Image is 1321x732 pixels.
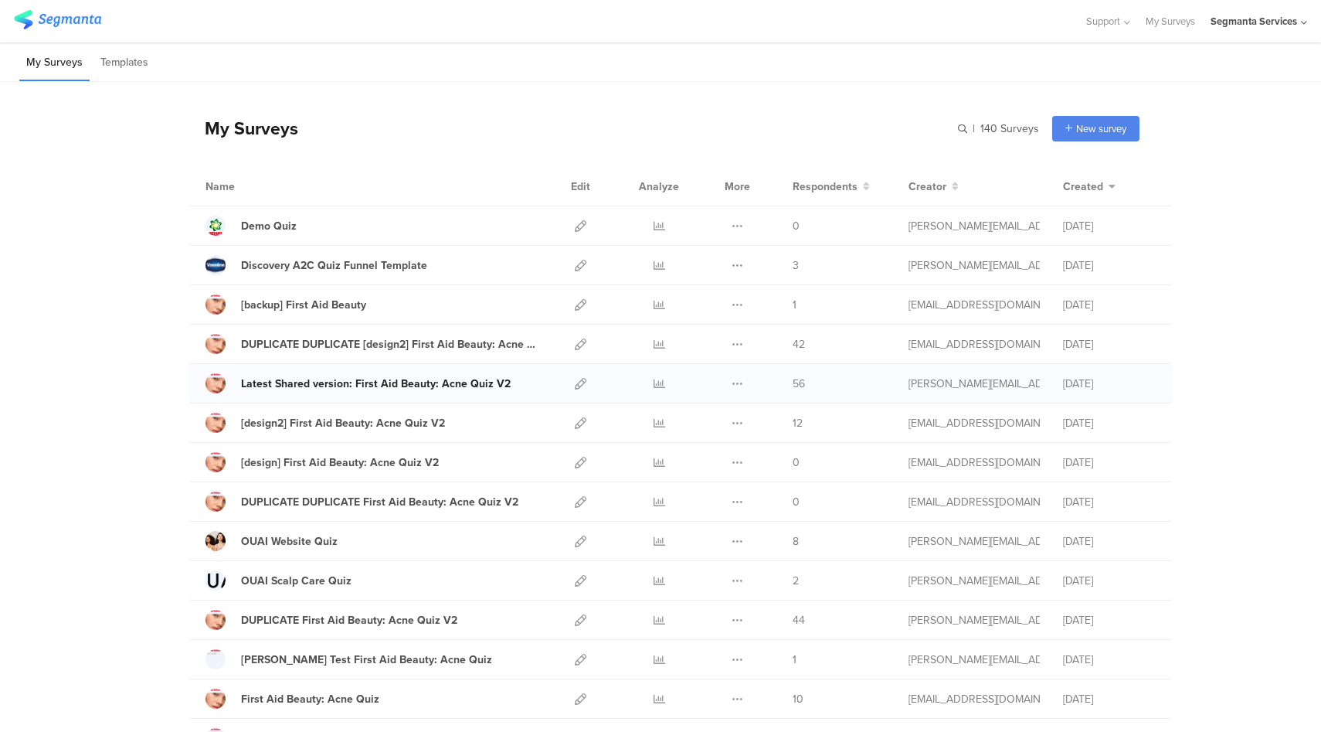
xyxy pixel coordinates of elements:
span: 3 [793,257,799,274]
a: DUPLICATE DUPLICATE [design2] First Aid Beauty: Acne Quiz V2 [205,334,541,354]
div: [design] First Aid Beauty: Acne Quiz V2 [241,455,439,471]
div: Discovery A2C Quiz Funnel Template [241,257,427,274]
div: gillat@segmanta.com [908,297,1040,313]
button: Created [1063,179,1116,195]
a: Discovery A2C Quiz Funnel Template [205,255,427,275]
div: [DATE] [1063,573,1156,589]
li: My Surveys [19,45,90,81]
span: 44 [793,612,805,628]
div: [DATE] [1063,257,1156,274]
div: [DATE] [1063,218,1156,234]
div: [DATE] [1063,297,1156,313]
img: segmanta logo [14,10,101,29]
span: 0 [793,455,800,471]
div: Riel Test First Aid Beauty: Acne Quiz [241,652,492,668]
span: 140 Surveys [980,121,1039,137]
span: 12 [793,415,803,431]
div: Latest Shared version: First Aid Beauty: Acne Quiz V2 [241,376,511,392]
div: [DATE] [1063,376,1156,392]
div: [DATE] [1063,415,1156,431]
div: Edit [564,167,597,206]
div: [DATE] [1063,494,1156,510]
div: riel@segmanta.com [908,218,1040,234]
a: [PERSON_NAME] Test First Aid Beauty: Acne Quiz [205,649,492,669]
a: OUAI Scalp Care Quiz [205,570,351,591]
div: [DATE] [1063,336,1156,352]
span: 1 [793,652,796,668]
a: Demo Quiz [205,216,297,236]
div: channelle@segmanta.com [908,691,1040,707]
span: 1 [793,297,796,313]
span: 0 [793,494,800,510]
button: Respondents [793,179,870,195]
div: riel@segmanta.com [908,533,1040,550]
div: gillat@segmanta.com [908,455,1040,471]
div: DUPLICATE DUPLICATE [design2] First Aid Beauty: Acne Quiz V2 [241,336,541,352]
div: More [721,167,754,206]
span: 56 [793,376,805,392]
span: 8 [793,533,799,550]
div: DUPLICATE DUPLICATE First Aid Beauty: Acne Quiz V2 [241,494,518,510]
span: New survey [1076,121,1126,136]
a: [backup] First Aid Beauty [205,295,366,315]
div: My Surveys [189,115,298,141]
div: OUAI Website Quiz [241,533,338,550]
span: | [970,121,977,137]
div: [backup] First Aid Beauty [241,297,366,313]
span: Creator [908,179,946,195]
div: [DATE] [1063,612,1156,628]
span: Respondents [793,179,857,195]
div: Name [205,179,298,195]
a: [design] First Aid Beauty: Acne Quiz V2 [205,452,439,472]
div: riel@segmanta.com [908,652,1040,668]
div: [DATE] [1063,652,1156,668]
span: 2 [793,573,799,589]
div: gillat@segmanta.com [908,336,1040,352]
div: Analyze [636,167,682,206]
div: DUPLICATE First Aid Beauty: Acne Quiz V2 [241,612,457,628]
div: gillat@segmanta.com [908,415,1040,431]
div: riel@segmanta.com [908,612,1040,628]
a: Latest Shared version: First Aid Beauty: Acne Quiz V2 [205,373,511,393]
div: [design2] First Aid Beauty: Acne Quiz V2 [241,415,445,431]
span: Support [1086,14,1120,29]
div: riel@segmanta.com [908,573,1040,589]
a: OUAI Website Quiz [205,531,338,551]
div: [DATE] [1063,691,1156,707]
span: 42 [793,336,805,352]
div: riel@segmanta.com [908,257,1040,274]
div: First Aid Beauty: Acne Quiz [241,691,379,707]
a: [design2] First Aid Beauty: Acne Quiz V2 [205,413,445,433]
li: Templates [93,45,155,81]
div: Segmanta Services [1211,14,1297,29]
div: Demo Quiz [241,218,297,234]
span: 10 [793,691,803,707]
div: [DATE] [1063,455,1156,471]
div: [DATE] [1063,533,1156,550]
div: riel@segmanta.com [908,376,1040,392]
a: DUPLICATE First Aid Beauty: Acne Quiz V2 [205,610,457,630]
a: DUPLICATE DUPLICATE First Aid Beauty: Acne Quiz V2 [205,492,518,512]
div: gillat@segmanta.com [908,494,1040,510]
span: 0 [793,218,800,234]
a: First Aid Beauty: Acne Quiz [205,689,379,709]
button: Creator [908,179,959,195]
span: Created [1063,179,1103,195]
div: OUAI Scalp Care Quiz [241,573,351,589]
